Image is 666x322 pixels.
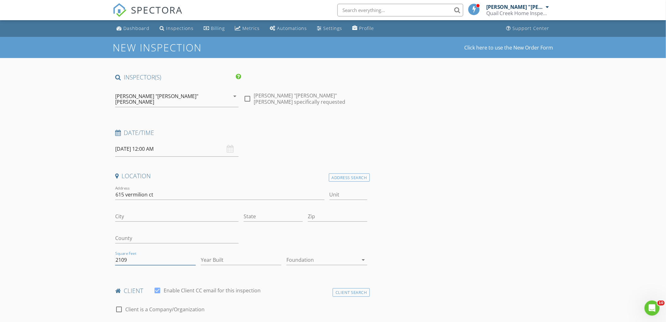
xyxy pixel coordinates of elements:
[645,301,660,316] iframe: Intercom live chat
[201,23,227,34] a: Billing
[464,45,553,50] a: Click here to use the New Order Form
[486,4,545,10] div: [PERSON_NAME] "[PERSON_NAME]" [PERSON_NAME]
[314,23,345,34] a: Settings
[232,23,262,34] a: Metrics
[125,306,205,313] label: Client is a Company/Organization
[211,25,225,31] div: Billing
[329,173,370,182] div: Address Search
[254,92,367,105] label: [PERSON_NAME] "[PERSON_NAME]" [PERSON_NAME] specifically requested
[277,25,307,31] div: Automations
[114,23,152,34] a: Dashboard
[164,287,261,294] label: Enable Client CC email for this inspection
[504,23,552,34] a: Support Center
[115,141,239,157] input: Select date
[115,129,367,137] h4: Date/Time
[337,4,463,16] input: Search everything...
[231,92,239,100] i: arrow_drop_down
[359,25,374,31] div: Profile
[242,25,260,31] div: Metrics
[115,287,367,295] h4: client
[360,256,367,264] i: arrow_drop_down
[486,10,549,16] div: Quail Creek Home Inspections
[658,301,665,306] span: 10
[513,25,550,31] div: Support Center
[115,172,367,180] h4: Location
[267,23,309,34] a: Automations (Basic)
[115,73,241,81] h4: INSPECTOR(S)
[350,23,376,34] a: Company Profile
[113,3,127,17] img: The Best Home Inspection Software - Spectora
[333,288,370,297] div: Client Search
[113,9,183,22] a: SPECTORA
[323,25,342,31] div: Settings
[115,93,218,105] div: [PERSON_NAME] "[PERSON_NAME]" [PERSON_NAME]
[157,23,196,34] a: Inspections
[166,25,194,31] div: Inspections
[131,3,183,16] span: SPECTORA
[123,25,150,31] div: Dashboard
[113,42,252,53] h1: New Inspection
